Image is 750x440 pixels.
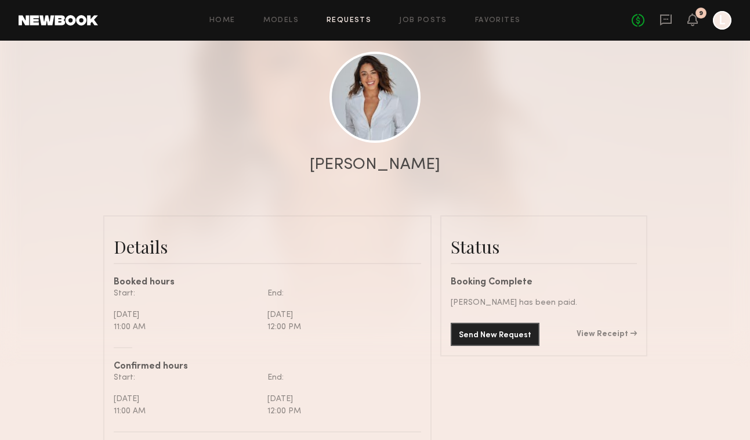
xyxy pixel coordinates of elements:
[267,287,412,300] div: End:
[114,405,259,417] div: 11:00 AM
[713,11,731,30] a: L
[267,372,412,384] div: End:
[114,278,421,287] div: Booked hours
[327,17,371,24] a: Requests
[475,17,521,24] a: Favorites
[114,321,259,333] div: 11:00 AM
[699,10,703,17] div: 9
[267,309,412,321] div: [DATE]
[114,235,421,258] div: Details
[451,323,539,346] button: Send New Request
[267,405,412,417] div: 12:00 PM
[267,393,412,405] div: [DATE]
[451,278,637,287] div: Booking Complete
[114,372,259,384] div: Start:
[209,17,235,24] a: Home
[399,17,447,24] a: Job Posts
[577,330,637,338] a: View Receipt
[114,287,259,300] div: Start:
[114,362,421,372] div: Confirmed hours
[114,393,259,405] div: [DATE]
[263,17,299,24] a: Models
[267,321,412,333] div: 12:00 PM
[114,309,259,321] div: [DATE]
[451,297,637,309] div: [PERSON_NAME] has been paid.
[310,157,440,173] div: [PERSON_NAME]
[451,235,637,258] div: Status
